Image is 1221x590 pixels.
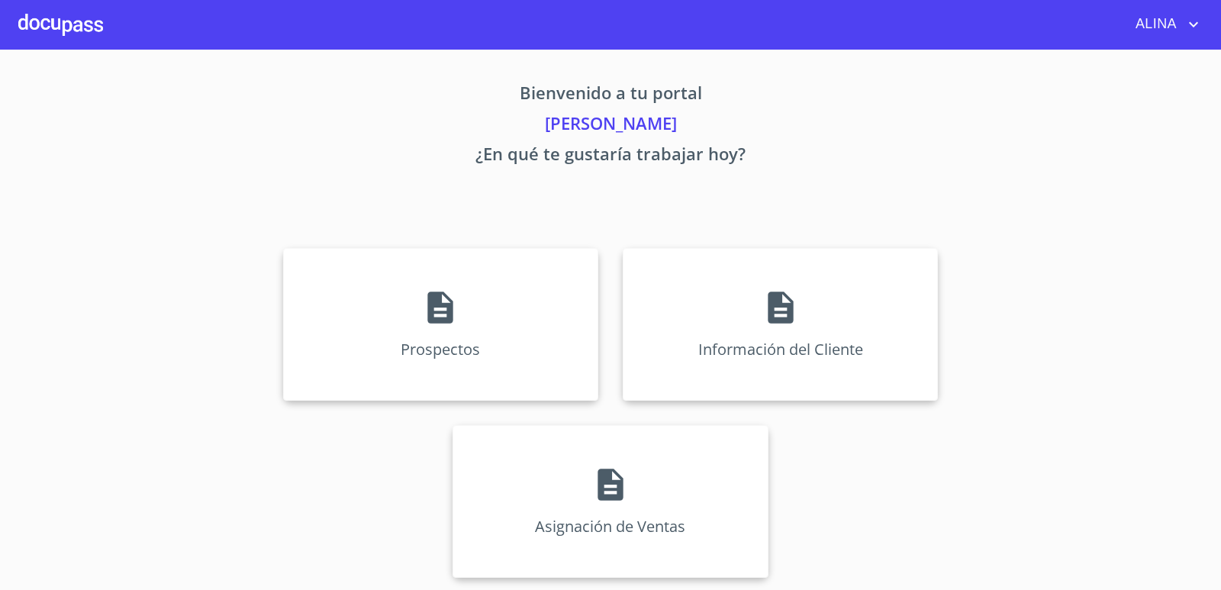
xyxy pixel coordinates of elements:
p: Asignación de Ventas [535,516,685,537]
span: ALINA [1124,12,1184,37]
p: Bienvenido a tu portal [140,80,1081,111]
button: account of current user [1124,12,1203,37]
p: [PERSON_NAME] [140,111,1081,141]
p: ¿En qué te gustaría trabajar hoy? [140,141,1081,172]
p: Información del Cliente [698,339,863,359]
p: Prospectos [401,339,480,359]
